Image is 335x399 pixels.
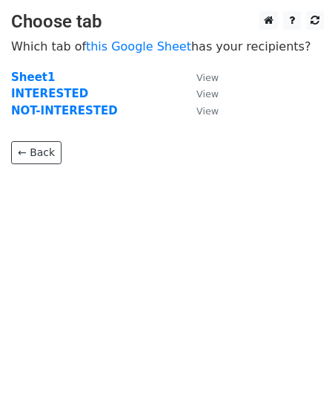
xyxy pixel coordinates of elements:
[86,39,191,53] a: this Google Sheet
[11,71,55,84] a: Sheet1
[11,104,118,117] a: NOT-INTERESTED
[11,87,88,100] a: INTERESTED
[11,141,62,164] a: ← Back
[182,104,219,117] a: View
[11,39,324,54] p: Which tab of has your recipients?
[182,87,219,100] a: View
[196,72,219,83] small: View
[11,11,324,33] h3: Choose tab
[196,106,219,117] small: View
[196,88,219,100] small: View
[182,71,219,84] a: View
